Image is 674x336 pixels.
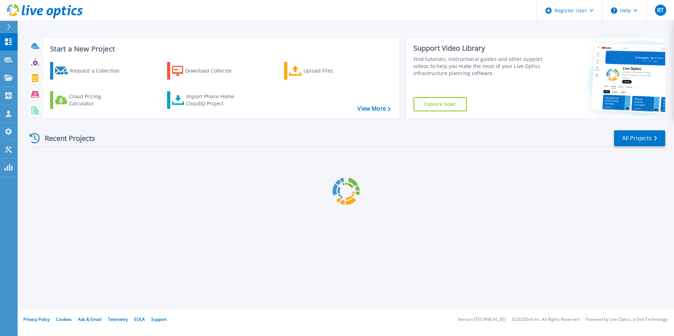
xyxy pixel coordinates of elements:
div: Cloud Pricing Calculator [69,93,125,107]
a: Download Collector [167,62,246,80]
a: Cookies [56,316,72,322]
a: Cloud Pricing Calculator [50,91,129,109]
a: All Projects [614,130,665,146]
div: Import Phone Home CloudIQ Project [186,93,241,107]
span: RT [657,7,664,13]
div: Find tutorials, instructional guides and other support videos to help you make the most of your L... [413,56,545,77]
h3: Start a New Project [50,45,390,53]
a: EULA [134,316,145,322]
a: Support [151,316,167,322]
li: © 2025 Dell Inc. All Rights Reserved [512,317,579,322]
div: Download Collector [185,64,242,78]
a: Privacy Policy [23,316,50,322]
div: Upload Files [304,64,360,78]
a: Upload Files [284,62,363,80]
a: Explore Now! [413,97,467,111]
a: View More [357,105,390,112]
li: Powered by Live Optics, a Dell Technology [586,317,668,322]
div: Request a Collection [70,64,127,78]
a: Ads & Email [78,316,102,322]
div: Support Video Library [413,44,545,53]
a: Telemetry [108,316,128,322]
div: Recent Projects [27,130,105,147]
li: Version: [TECHNICAL_ID] [458,317,505,322]
a: Request a Collection [50,62,129,80]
